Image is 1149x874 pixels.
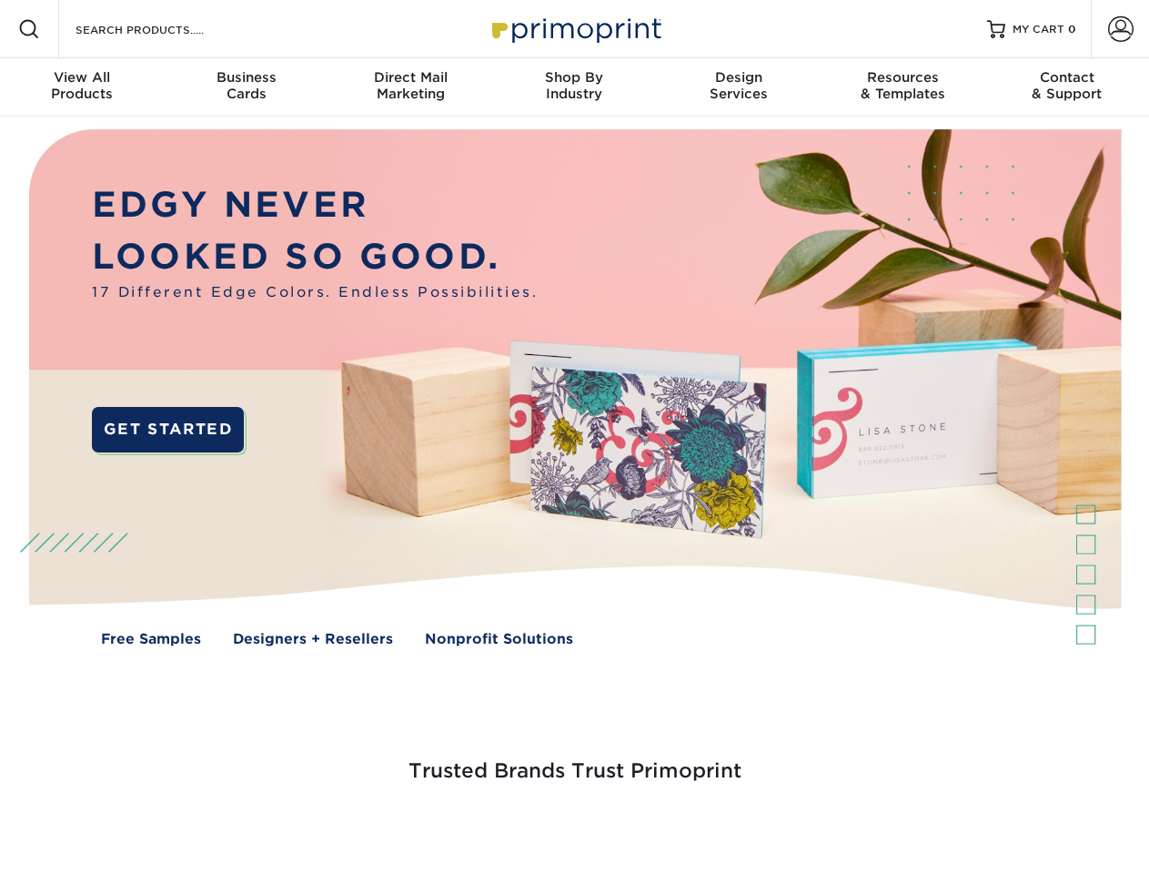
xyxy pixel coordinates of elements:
input: SEARCH PRODUCTS..... [74,18,251,40]
a: Resources& Templates [821,58,984,117]
a: Contact& Support [985,58,1149,117]
a: Shop ByIndustry [492,58,656,117]
span: 0 [1068,23,1076,36]
span: Resources [821,69,984,86]
img: Primoprint [484,9,666,48]
a: Free Samples [101,629,201,650]
span: MY CART [1013,22,1064,37]
span: 17 Different Edge Colors. Endless Possibilities. [92,282,538,303]
div: & Support [985,69,1149,102]
img: Google [464,830,465,831]
a: DesignServices [657,58,821,117]
a: Designers + Resellers [233,629,393,650]
a: BusinessCards [164,58,328,117]
div: Services [657,69,821,102]
img: Freeform [273,830,274,831]
a: GET STARTED [92,407,244,452]
h3: Trusted Brands Trust Primoprint [43,716,1107,805]
span: Shop By [492,69,656,86]
img: Goodwill [983,830,983,831]
span: Direct Mail [328,69,492,86]
img: Smoothie King [132,830,133,831]
img: Amazon [810,830,811,831]
div: Industry [492,69,656,102]
span: Design [657,69,821,86]
a: Direct MailMarketing [328,58,492,117]
p: LOOKED SO GOOD. [92,231,538,283]
div: Marketing [328,69,492,102]
span: Contact [985,69,1149,86]
p: EDGY NEVER [92,179,538,231]
img: Mini [637,830,638,831]
div: & Templates [821,69,984,102]
div: Cards [164,69,328,102]
a: Nonprofit Solutions [425,629,573,650]
span: Business [164,69,328,86]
